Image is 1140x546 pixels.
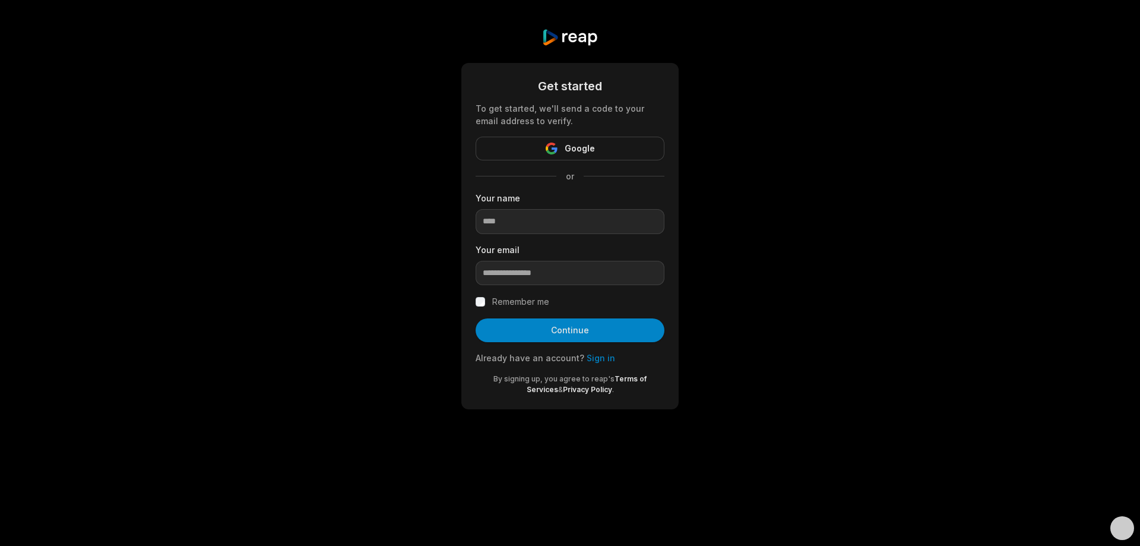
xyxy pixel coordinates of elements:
button: Google [476,137,664,160]
div: To get started, we'll send a code to your email address to verify. [476,102,664,127]
label: Your name [476,192,664,204]
img: reap [541,29,598,46]
span: By signing up, you agree to reap's [493,374,615,383]
label: Your email [476,244,664,256]
span: & [558,385,563,394]
div: Get started [476,77,664,95]
span: Google [565,141,595,156]
a: Sign in [587,353,615,363]
a: Privacy Policy [563,385,612,394]
span: Already have an account? [476,353,584,363]
button: Continue [476,318,664,342]
span: or [556,170,584,182]
span: . [612,385,614,394]
label: Remember me [492,295,549,309]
